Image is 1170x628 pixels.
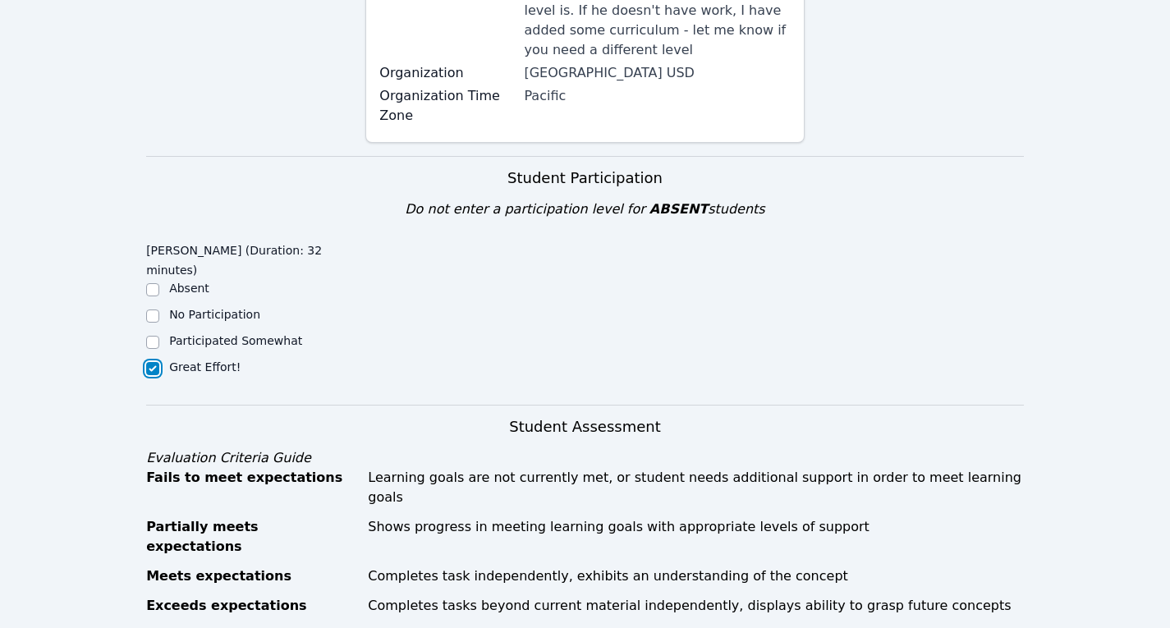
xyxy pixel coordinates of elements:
[368,566,1024,586] div: Completes task independently, exhibits an understanding of the concept
[169,282,209,295] label: Absent
[169,360,241,374] label: Great Effort!
[368,596,1024,616] div: Completes tasks beyond current material independently, displays ability to grasp future concepts
[146,415,1024,438] h3: Student Assessment
[524,63,790,83] div: [GEOGRAPHIC_DATA] USD
[146,566,358,586] div: Meets expectations
[379,86,514,126] label: Organization Time Zone
[146,596,358,616] div: Exceeds expectations
[649,201,708,217] span: ABSENT
[379,63,514,83] label: Organization
[368,468,1024,507] div: Learning goals are not currently met, or student needs additional support in order to meet learni...
[146,199,1024,219] div: Do not enter a participation level for students
[368,517,1024,557] div: Shows progress in meeting learning goals with appropriate levels of support
[146,517,358,557] div: Partially meets expectations
[146,236,365,280] legend: [PERSON_NAME] (Duration: 32 minutes)
[146,448,1024,468] div: Evaluation Criteria Guide
[169,334,302,347] label: Participated Somewhat
[146,468,358,507] div: Fails to meet expectations
[524,86,790,106] div: Pacific
[169,308,260,321] label: No Participation
[146,167,1024,190] h3: Student Participation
